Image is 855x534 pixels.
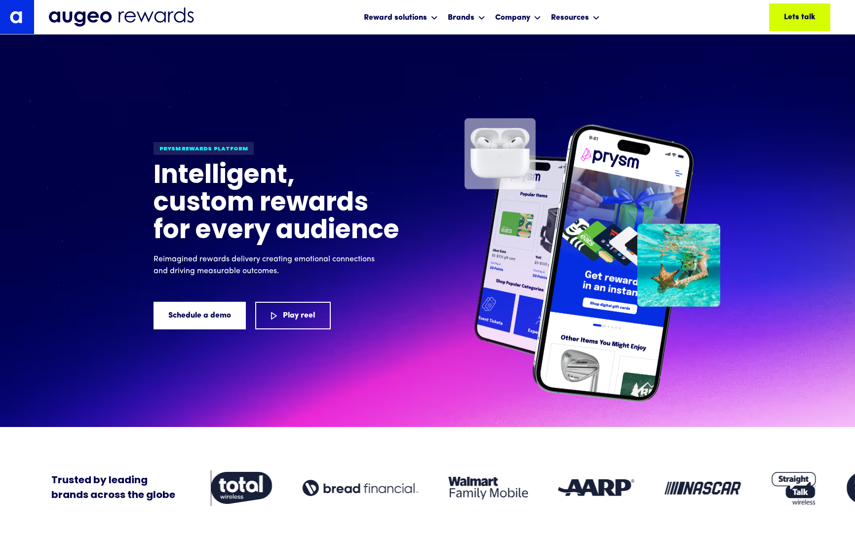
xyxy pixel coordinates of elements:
[769,3,830,31] a: Lets talk
[493,4,544,30] div: Company
[154,253,381,277] p: Reimagined rewards delivery creating emotional connections and driving measurable outcomes.
[255,302,331,329] a: Play reel
[448,12,474,24] div: Brands
[361,4,440,30] div: Reward solutions
[364,12,427,24] div: Reward solutions
[495,12,530,24] div: Company
[449,477,528,499] img: Client logo: Walmart Family Mobile
[154,142,254,155] div: Prysm Rewards platform
[551,12,589,24] div: Resources
[548,4,602,30] div: Resources
[154,163,400,246] h1: Intelligent, custom rewards for every audience
[51,473,175,503] div: Trusted by leading brands across the globe
[445,4,488,30] div: Brands
[154,302,246,329] a: Schedule a demo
